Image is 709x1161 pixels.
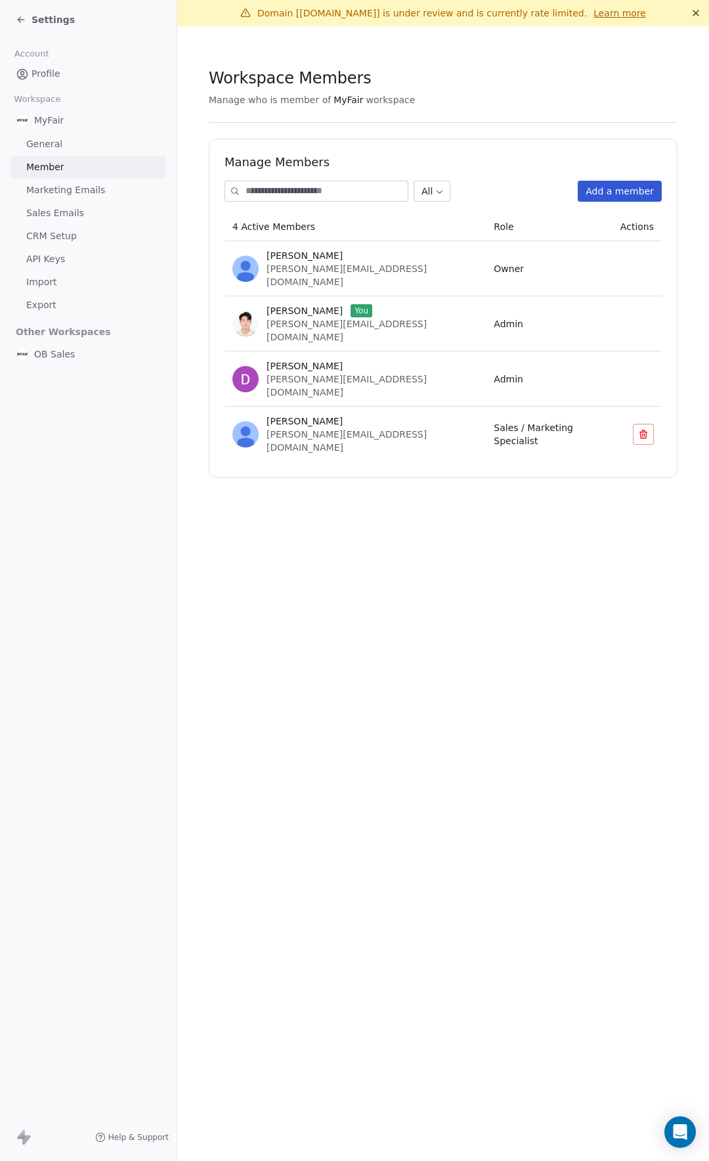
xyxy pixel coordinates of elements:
[333,93,363,106] span: MyFair
[494,374,523,384] span: Admin
[225,154,662,170] h1: Manage Members
[620,221,654,232] span: Actions
[209,93,331,106] span: Manage who is member of
[232,221,315,232] span: 4 Active Members
[232,256,259,282] img: is_zGOZKSutAaAGIsmIwolspZKUkQmaSXUjNZsbcmbg
[16,13,75,26] a: Settings
[267,374,427,398] span: [PERSON_NAME][EMAIL_ADDRESS][DOMAIN_NAME]
[232,366,259,392] img: OaBXJkOEiA-5oPOGuxS7SvgajMyXYL-ERI03Dd0Rviw
[34,348,75,361] span: OB Sales
[257,8,587,18] span: Domain [[DOMAIN_NAME]] is under review and is currently rate limited.
[9,89,66,109] span: Workspace
[26,160,64,174] span: Member
[26,275,56,289] span: Import
[267,263,427,287] span: [PERSON_NAME][EMAIL_ADDRESS][DOMAIN_NAME]
[494,319,523,329] span: Admin
[34,114,64,127] span: MyFair
[26,183,105,197] span: Marketing Emails
[32,13,75,26] span: Settings
[494,422,573,446] span: Sales / Marketing Specialist
[11,225,166,247] a: CRM Setup
[593,7,646,20] a: Learn more
[108,1132,169,1143] span: Help & Support
[267,429,427,453] span: [PERSON_NAME][EMAIL_ADDRESS][DOMAIN_NAME]
[26,137,62,151] span: General
[232,311,259,337] img: ma7efvtG35HDG7tQwOafF8jWeEw-gn7AoMo6IGLoJkk
[366,93,415,106] span: workspace
[11,133,166,155] a: General
[578,181,662,202] button: Add a member
[11,271,166,293] a: Import
[11,179,166,201] a: Marketing Emails
[11,202,166,224] a: Sales Emails
[267,249,343,262] span: [PERSON_NAME]
[95,1132,169,1143] a: Help & Support
[32,67,60,81] span: Profile
[26,252,65,266] span: API Keys
[26,206,84,220] span: Sales Emails
[11,156,166,178] a: Member
[351,304,372,317] span: You
[232,421,259,447] img: TvKUZJ86qWK1OdKbLDP5-BWjwm4v_UYq-WRJf5cotig
[267,319,427,342] span: [PERSON_NAME][EMAIL_ADDRESS][DOMAIN_NAME]
[494,221,513,232] span: Role
[267,359,343,373] span: [PERSON_NAME]
[11,294,166,316] a: Export
[9,44,54,64] span: Account
[267,415,343,428] span: [PERSON_NAME]
[11,248,166,270] a: API Keys
[494,263,524,274] span: Owner
[16,348,29,361] img: %C3%AC%C2%9B%C2%90%C3%AD%C2%98%C2%95%20%C3%AB%C2%A1%C2%9C%C3%AA%C2%B3%C2%A0(white+round).png
[11,321,116,342] span: Other Workspaces
[26,298,56,312] span: Export
[209,68,371,88] span: Workspace Members
[16,114,29,127] img: %C3%AC%C2%9B%C2%90%C3%AD%C2%98%C2%95%20%C3%AB%C2%A1%C2%9C%C3%AA%C2%B3%C2%A0(white+round).png
[11,63,166,85] a: Profile
[267,304,343,317] span: [PERSON_NAME]
[664,1116,696,1148] div: Open Intercom Messenger
[26,229,77,243] span: CRM Setup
